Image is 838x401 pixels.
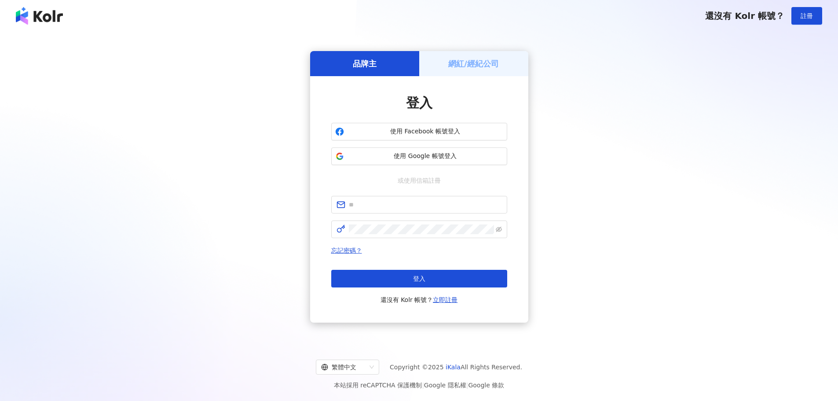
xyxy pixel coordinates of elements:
[424,382,466,389] a: Google 隱私權
[331,123,507,140] button: 使用 Facebook 帳號登入
[466,382,468,389] span: |
[390,362,522,372] span: Copyright © 2025 All Rights Reserved.
[791,7,822,25] button: 註冊
[801,12,813,19] span: 註冊
[16,7,63,25] img: logo
[353,58,377,69] h5: 品牌主
[705,11,784,21] span: 還沒有 Kolr 帳號？
[413,275,425,282] span: 登入
[331,247,362,254] a: 忘記密碼？
[348,127,503,136] span: 使用 Facebook 帳號登入
[348,152,503,161] span: 使用 Google 帳號登入
[496,226,502,232] span: eye-invisible
[448,58,499,69] h5: 網紅/經紀公司
[406,95,432,110] span: 登入
[331,270,507,287] button: 登入
[381,294,458,305] span: 還沒有 Kolr 帳號？
[422,382,424,389] span: |
[321,360,366,374] div: 繁體中文
[433,296,457,303] a: 立即註冊
[468,382,504,389] a: Google 條款
[331,147,507,165] button: 使用 Google 帳號登入
[392,176,447,185] span: 或使用信箱註冊
[334,380,504,390] span: 本站採用 reCAPTCHA 保護機制
[446,364,461,371] a: iKala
